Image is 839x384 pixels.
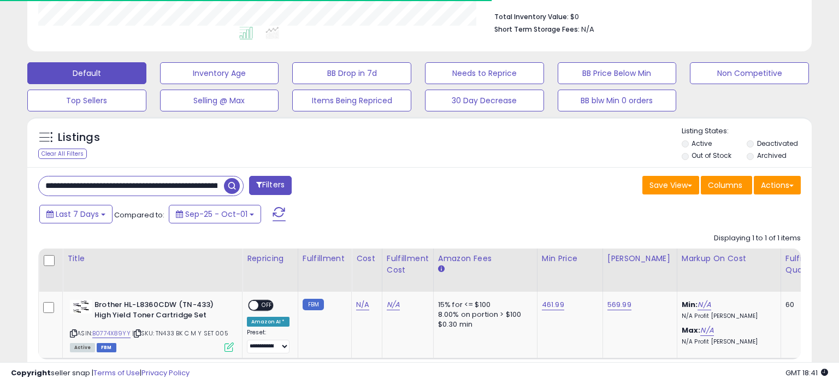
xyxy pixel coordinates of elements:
h5: Listings [58,130,100,145]
a: N/A [700,325,713,336]
label: Archived [757,151,787,160]
button: 30 Day Decrease [425,90,544,111]
button: Last 7 Days [39,205,113,223]
button: BB blw Min 0 orders [558,90,677,111]
span: 2025-10-9 18:41 GMT [785,368,828,378]
p: N/A Profit [PERSON_NAME] [682,338,772,346]
div: 15% for <= $100 [438,300,529,310]
span: N/A [581,24,594,34]
div: Min Price [542,253,598,264]
b: Brother HL-L8360CDW (TN-433) High Yield Toner Cartridge Set [94,300,227,323]
div: Amazon AI * [247,317,289,327]
button: Selling @ Max [160,90,279,111]
b: Max: [682,325,701,335]
p: Listing States: [682,126,812,137]
button: BB Price Below Min [558,62,677,84]
span: Compared to: [114,210,164,220]
b: Total Inventory Value: [494,12,569,21]
a: N/A [356,299,369,310]
a: Terms of Use [93,368,140,378]
button: Sep-25 - Oct-01 [169,205,261,223]
div: Displaying 1 to 1 of 1 items [714,233,801,244]
div: Preset: [247,329,289,353]
span: Columns [708,180,742,191]
button: Filters [249,176,292,195]
a: 461.99 [542,299,564,310]
div: Title [67,253,238,264]
button: Needs to Reprice [425,62,544,84]
a: B0774X89YY [92,329,131,338]
div: Fulfillment Cost [387,253,429,276]
p: N/A Profit [PERSON_NAME] [682,312,772,320]
button: Columns [701,176,752,194]
div: 8.00% on portion > $100 [438,310,529,320]
a: Privacy Policy [141,368,190,378]
button: Non Competitive [690,62,809,84]
button: Actions [754,176,801,194]
img: 314JdFzHN7L._SL40_.jpg [70,300,92,314]
small: Amazon Fees. [438,264,445,274]
button: Top Sellers [27,90,146,111]
div: seller snap | | [11,368,190,379]
div: Markup on Cost [682,253,776,264]
div: Amazon Fees [438,253,533,264]
span: All listings currently available for purchase on Amazon [70,343,95,352]
div: [PERSON_NAME] [607,253,672,264]
div: ASIN: [70,300,234,351]
button: Items Being Repriced [292,90,411,111]
label: Deactivated [757,139,798,148]
label: Active [692,139,712,148]
button: BB Drop in 7d [292,62,411,84]
div: Fulfillable Quantity [785,253,823,276]
span: FBM [97,343,116,352]
label: Out of Stock [692,151,731,160]
div: $0.30 min [438,320,529,329]
button: Inventory Age [160,62,279,84]
a: N/A [387,299,400,310]
b: Min: [682,299,698,310]
div: Fulfillment [303,253,347,264]
th: The percentage added to the cost of goods (COGS) that forms the calculator for Min & Max prices. [677,249,781,292]
span: | SKU: TN433 BK C M Y SET 005 [132,329,228,338]
b: Short Term Storage Fees: [494,25,580,34]
small: FBM [303,299,324,310]
a: N/A [698,299,711,310]
div: Clear All Filters [38,149,87,159]
div: Cost [356,253,377,264]
div: Repricing [247,253,293,264]
button: Default [27,62,146,84]
span: Sep-25 - Oct-01 [185,209,247,220]
strong: Copyright [11,368,51,378]
li: $0 [494,9,793,22]
a: 569.99 [607,299,631,310]
div: 60 [785,300,819,310]
button: Save View [642,176,699,194]
span: Last 7 Days [56,209,99,220]
span: OFF [258,301,276,310]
